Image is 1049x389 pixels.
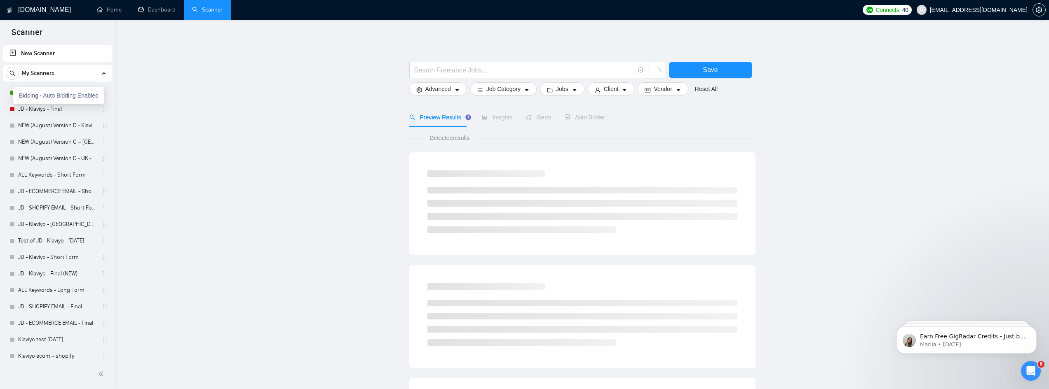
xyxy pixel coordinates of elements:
[482,114,512,121] span: Insights
[18,331,96,348] a: Klaviyo test [DATE]
[18,315,96,331] a: JD - ECOMMERCE EMAIL - Final
[18,249,96,266] a: JD - Klaviyo - Short Form
[884,309,1049,367] iframe: Intercom notifications message
[424,133,475,142] span: Detected results
[414,65,634,75] input: Search Freelance Jobs...
[5,26,49,44] span: Scanner
[454,87,460,93] span: caret-down
[425,84,451,93] span: Advanced
[703,65,718,75] span: Save
[192,6,223,13] a: searchScanner
[638,82,688,96] button: idcardVendorcaret-down
[470,82,537,96] button: barsJob Categorycaret-down
[465,114,472,121] div: Tooltip anchor
[564,114,570,120] span: robot
[482,114,488,120] span: area-chart
[13,87,104,104] div: Bidding - Auto Bidding Enabled
[572,87,577,93] span: caret-down
[101,122,108,129] span: holder
[18,282,96,298] a: ALL Keywords - Long Form
[101,139,108,145] span: holder
[645,87,650,93] span: idcard
[547,87,553,93] span: folder
[18,266,96,282] a: JD - Klaviyo - Final (NEW)
[101,205,108,211] span: holder
[866,7,873,13] img: upwork-logo.png
[97,6,122,13] a: homeHome
[18,84,96,101] a: NEW (August) Version C - Klaviyo
[18,298,96,315] a: JD - SHOPIFY EMAIL - Final
[101,89,108,96] span: holder
[622,87,627,93] span: caret-down
[1038,361,1044,368] span: 8
[526,114,531,120] span: notification
[18,216,96,233] a: JD - Klaviyo - [GEOGRAPHIC_DATA] - only
[98,370,106,378] span: double-left
[556,84,568,93] span: Jobs
[638,68,643,73] span: info-circle
[18,117,96,134] a: NEW (August) Version D - Klaviyo
[22,65,54,82] span: My Scanners
[101,155,108,162] span: holder
[486,84,521,93] span: Job Category
[526,114,551,121] span: Alerts
[18,134,96,150] a: NEW (August) Version C – [GEOGRAPHIC_DATA] - Klaviyo
[101,254,108,261] span: holder
[604,84,619,93] span: Client
[695,84,718,93] a: Reset All
[6,70,19,76] span: search
[1033,7,1046,13] a: setting
[101,303,108,310] span: holder
[101,188,108,195] span: holder
[101,221,108,228] span: holder
[3,45,112,62] li: New Scanner
[1033,3,1046,16] button: setting
[409,114,469,121] span: Preview Results
[524,87,530,93] span: caret-down
[101,353,108,359] span: holder
[18,183,96,200] a: JD - ECOMMERCE EMAIL - Short Form
[101,238,108,244] span: holder
[477,87,483,93] span: bars
[653,68,661,75] span: loading
[1021,361,1041,381] iframe: Intercom live chat
[595,87,601,93] span: user
[416,87,422,93] span: setting
[676,87,681,93] span: caret-down
[101,106,108,112] span: holder
[409,114,415,120] span: search
[1033,7,1045,13] span: setting
[654,84,672,93] span: Vendor
[101,320,108,326] span: holder
[6,67,19,80] button: search
[18,233,96,249] a: Test of JD - Klaviyo - [DATE]
[101,287,108,293] span: holder
[18,200,96,216] a: JD - SHOPIFY EMAIL - Short Form
[409,82,467,96] button: settingAdvancedcaret-down
[18,150,96,167] a: NEW (August) Version D - UK - Klaviyo
[919,7,925,13] span: user
[902,5,908,14] span: 40
[101,336,108,343] span: holder
[875,5,900,14] span: Connects:
[18,101,96,117] a: JD - Klaviyo - Final
[7,4,13,17] img: logo
[101,270,108,277] span: holder
[540,82,584,96] button: folderJobscaret-down
[669,62,752,78] button: Save
[588,82,635,96] button: userClientcaret-down
[564,114,605,121] span: Auto Bidder
[9,45,106,62] a: New Scanner
[101,172,108,178] span: holder
[18,348,96,364] a: Klaviyo ecom + shopify
[18,167,96,183] a: ALL Keywords - Short Form
[138,6,176,13] a: dashboardDashboard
